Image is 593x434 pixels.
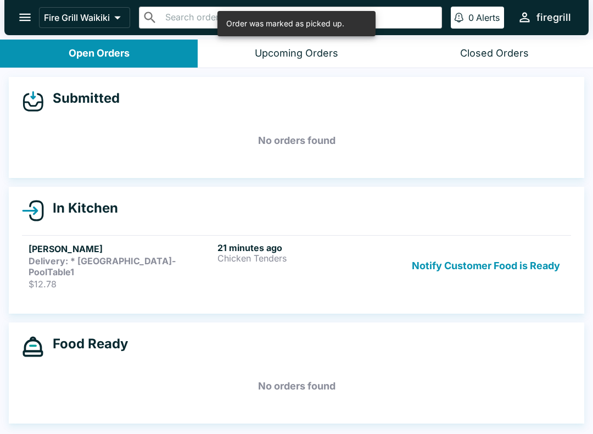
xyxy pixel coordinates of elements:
h6: 21 minutes ago [217,242,402,253]
button: open drawer [11,3,39,31]
strong: Delivery: * [GEOGRAPHIC_DATA]-PoolTable1 [29,255,176,277]
p: Fire Grill Waikiki [44,12,110,23]
div: Upcoming Orders [255,47,338,60]
h5: No orders found [22,121,571,160]
h4: Food Ready [44,336,128,352]
p: Chicken Tenders [217,253,402,263]
p: Alerts [476,12,500,23]
h5: [PERSON_NAME] [29,242,213,255]
button: firegrill [513,5,575,29]
button: Fire Grill Waikiki [39,7,130,28]
input: Search orders by name or phone number [162,10,437,25]
div: Closed Orders [460,47,529,60]
h4: In Kitchen [44,200,118,216]
p: 0 [468,12,474,23]
a: [PERSON_NAME]Delivery: * [GEOGRAPHIC_DATA]-PoolTable1$12.7821 minutes agoChicken TendersNotify Cu... [22,235,571,296]
div: firegrill [536,11,571,24]
h4: Submitted [44,90,120,107]
div: Order was marked as picked up. [226,14,344,33]
div: Open Orders [69,47,130,60]
p: $12.78 [29,279,213,290]
button: Notify Customer Food is Ready [407,242,564,290]
h5: No orders found [22,366,571,406]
